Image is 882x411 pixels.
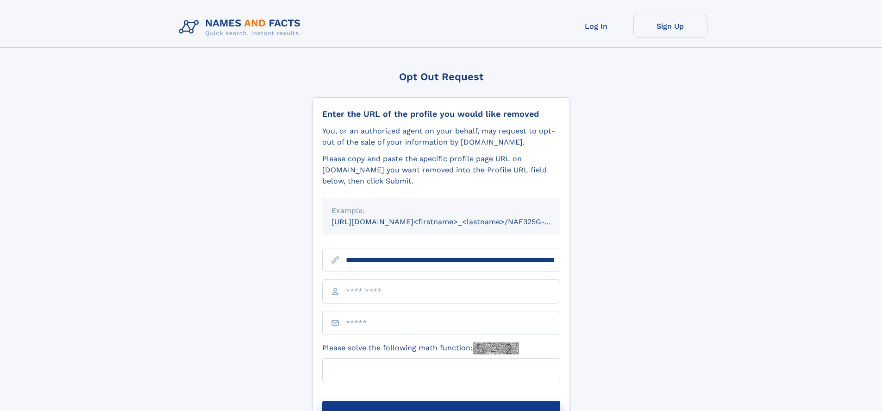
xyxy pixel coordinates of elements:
[322,153,560,187] div: Please copy and paste the specific profile page URL on [DOMAIN_NAME] you want removed into the Pr...
[322,342,519,354] label: Please solve the following math function:
[322,109,560,119] div: Enter the URL of the profile you would like removed
[332,217,578,226] small: [URL][DOMAIN_NAME]<firstname>_<lastname>/NAF325G-xxxxxxxx
[313,71,570,82] div: Opt Out Request
[332,205,551,216] div: Example:
[559,15,633,38] a: Log In
[633,15,707,38] a: Sign Up
[322,126,560,148] div: You, or an authorized agent on your behalf, may request to opt-out of the sale of your informatio...
[175,15,308,40] img: Logo Names and Facts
